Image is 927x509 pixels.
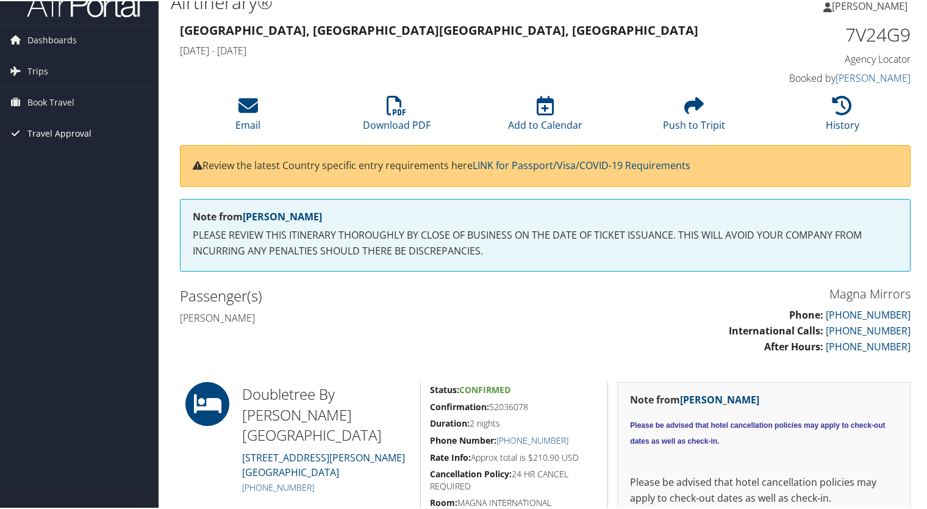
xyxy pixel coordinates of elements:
[430,450,598,463] h5: Approx total is $210.90 USD
[235,101,260,131] a: Email
[180,43,723,56] h4: [DATE] - [DATE]
[826,101,859,131] a: History
[363,101,431,131] a: Download PDF
[180,284,536,305] h2: Passenger(s)
[193,209,322,222] strong: Note from
[430,496,457,507] strong: Room:
[430,467,512,478] strong: Cancellation Policy:
[764,339,823,352] strong: After Hours:
[496,433,568,445] a: [PHONE_NUMBER]
[430,416,598,428] h5: 2 nights
[430,383,459,394] strong: Status:
[554,284,911,301] h3: Magna Mirrors
[663,101,725,131] a: Push to Tripit
[27,55,48,85] span: Trips
[430,467,598,491] h5: 24 HR CANCEL REQUIRED
[430,400,598,412] h5: 52036078
[630,392,759,405] strong: Note from
[630,474,898,505] p: Please be advised that hotel cancellation policies may apply to check-out dates as well as check-in.
[742,51,911,65] h4: Agency Locator
[789,307,823,320] strong: Phone:
[826,323,911,336] a: [PHONE_NUMBER]
[430,416,470,428] strong: Duration:
[243,209,322,222] a: [PERSON_NAME]
[742,70,911,84] h4: Booked by
[508,101,582,131] a: Add to Calendar
[742,21,911,46] h1: 7V24G9
[729,323,823,336] strong: International Calls:
[430,450,471,462] strong: Rate Info:
[430,400,489,411] strong: Confirmation:
[193,226,898,258] p: PLEASE REVIEW THIS ITINERARY THOROUGHLY BY CLOSE OF BUSINESS ON THE DATE OF TICKET ISSUANCE. THIS...
[27,117,91,148] span: Travel Approval
[836,70,911,84] a: [PERSON_NAME]
[473,157,690,171] a: LINK for Passport/Visa/COVID-19 Requirements
[630,420,885,444] span: Please be advised that hotel cancellation policies may apply to check-out dates as well as check-in.
[242,480,314,492] a: [PHONE_NUMBER]
[242,383,411,444] h2: Doubletree By [PERSON_NAME][GEOGRAPHIC_DATA]
[680,392,759,405] a: [PERSON_NAME]
[180,310,536,323] h4: [PERSON_NAME]
[826,307,911,320] a: [PHONE_NUMBER]
[180,21,698,37] strong: [GEOGRAPHIC_DATA], [GEOGRAPHIC_DATA] [GEOGRAPHIC_DATA], [GEOGRAPHIC_DATA]
[826,339,911,352] a: [PHONE_NUMBER]
[27,86,74,117] span: Book Travel
[27,24,77,54] span: Dashboards
[193,157,898,173] p: Review the latest Country specific entry requirements here
[430,496,598,508] h5: MAGNA INTERNATIONAL
[430,433,496,445] strong: Phone Number:
[459,383,510,394] span: Confirmed
[242,450,405,478] a: [STREET_ADDRESS][PERSON_NAME][GEOGRAPHIC_DATA]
